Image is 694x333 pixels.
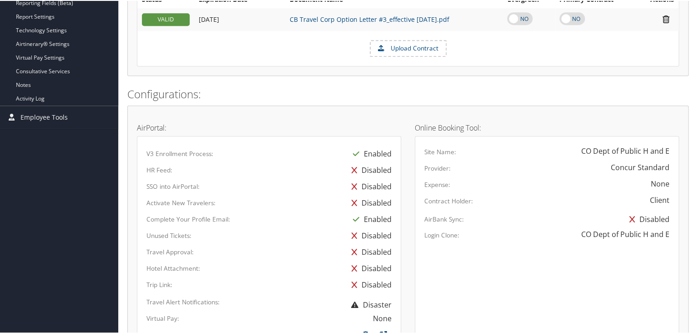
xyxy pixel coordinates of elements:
label: Activate New Travelers: [146,197,216,207]
div: CO Dept of Public H and E [581,228,669,239]
label: Contract Holder: [424,196,473,205]
div: CO Dept of Public H and E [581,145,669,156]
label: Travel Alert Notifications: [146,297,220,306]
div: Client [650,194,669,205]
div: Disabled [347,243,392,259]
div: VALID [142,12,190,25]
div: Disabled [347,276,392,292]
label: Travel Approval: [146,247,194,256]
h2: Configurations: [127,86,689,101]
label: Hotel Attachment: [146,263,200,272]
div: Disabled [347,177,392,194]
div: Disabled [347,227,392,243]
div: None [373,312,392,323]
label: Trip Link: [146,279,172,288]
label: Virtual Pay: [146,313,179,322]
div: None [651,177,669,188]
h4: Online Booking Tool: [415,123,679,131]
label: Login Clone: [424,230,459,239]
span: Employee Tools [20,105,68,128]
label: Expense: [424,179,450,188]
div: Add/Edit Date [199,15,281,23]
div: Disabled [347,161,392,177]
div: Disabled [347,194,392,210]
span: [DATE] [199,14,219,23]
label: HR Feed: [146,165,172,174]
i: Remove Contract [658,14,674,23]
div: Enabled [348,210,392,227]
label: V3 Enrollment Process: [146,148,213,157]
label: Provider: [424,163,451,172]
label: SSO into AirPortal: [146,181,200,190]
label: Complete Your Profile Email: [146,214,230,223]
label: AirBank Sync: [424,214,464,223]
label: Upload Contract [371,40,446,55]
div: Enabled [348,145,392,161]
a: CB Travel Corp Option Letter #3_effective [DATE].pdf [290,14,449,23]
h4: AirPortal: [137,123,401,131]
label: Site Name: [424,146,456,156]
div: Disabled [347,259,392,276]
div: Concur Standard [611,161,669,172]
span: Disaster [347,299,392,309]
div: Disabled [625,210,669,227]
label: Unused Tickets: [146,230,191,239]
